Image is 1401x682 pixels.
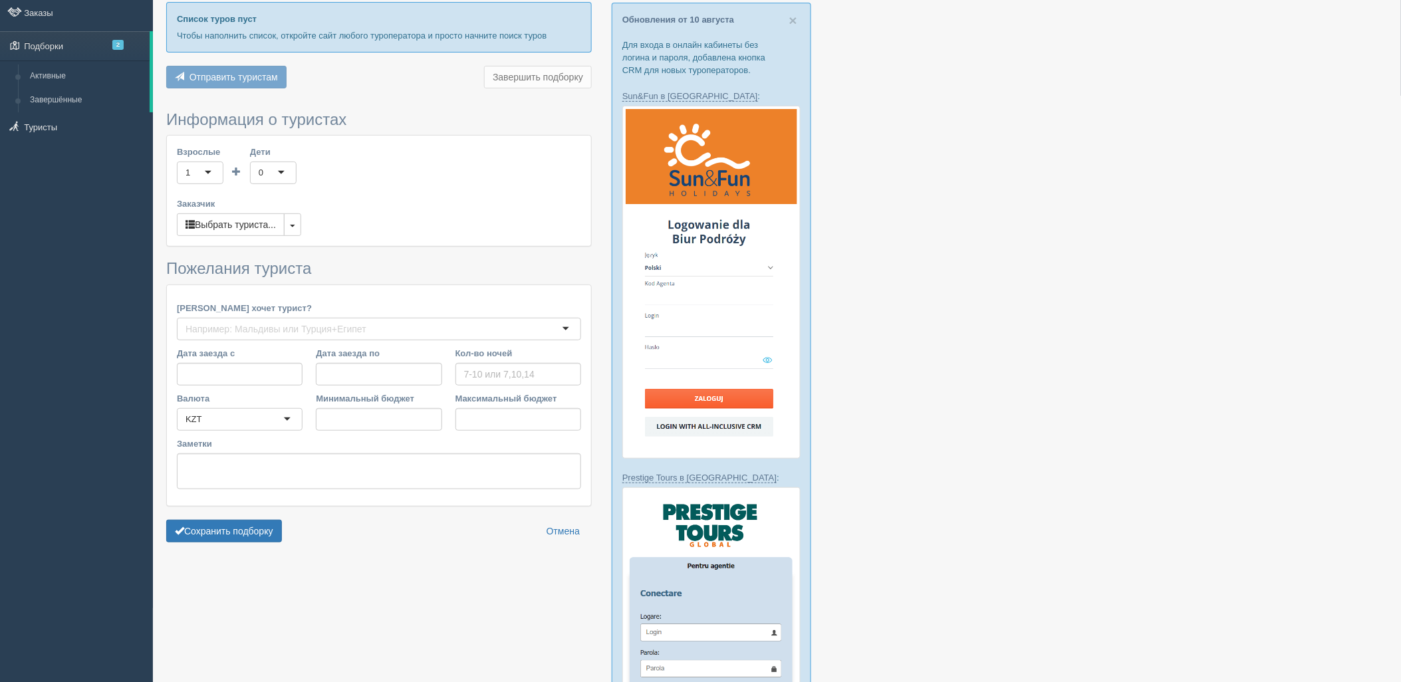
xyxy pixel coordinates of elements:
[455,392,581,405] label: Максимальный бюджет
[166,66,287,88] button: Отправить туристам
[186,166,190,179] div: 1
[622,39,801,76] p: Для входа в онлайн кабинеты без логина и пароля, добавлена кнопка CRM для новых туроператоров.
[177,437,581,450] label: Заметки
[622,471,801,484] p: :
[24,88,150,112] a: Завершённые
[166,111,592,128] h3: Информация о туристах
[177,29,581,42] p: Чтобы наполнить список, откройте сайт любого туроператора и просто начните поиск туров
[250,146,297,158] label: Дети
[186,322,370,336] input: Например: Мальдивы или Турция+Египет
[177,213,285,236] button: Выбрать туриста...
[177,347,303,360] label: Дата заезда с
[186,413,202,426] div: KZT
[177,302,581,314] label: [PERSON_NAME] хочет турист?
[24,64,150,88] a: Активные
[190,72,278,82] span: Отправить туристам
[538,520,588,542] a: Отмена
[622,90,801,102] p: :
[622,473,777,483] a: Prestige Tours в [GEOGRAPHIC_DATA]
[166,259,311,277] span: Пожелания туриста
[455,363,581,386] input: 7-10 или 7,10,14
[789,13,797,28] span: ×
[622,106,801,459] img: sun-fun-%D0%BB%D0%BE%D0%B3%D1%96%D0%BD-%D1%87%D0%B5%D1%80%D0%B5%D0%B7-%D1%81%D1%80%D0%BC-%D0%B4%D...
[166,520,282,542] button: Сохранить подборку
[484,66,592,88] button: Завершить подборку
[455,347,581,360] label: Кол-во ночей
[622,15,734,25] a: Обновления от 10 августа
[316,347,442,360] label: Дата заезда по
[622,91,758,102] a: Sun&Fun в [GEOGRAPHIC_DATA]
[177,146,223,158] label: Взрослые
[177,392,303,405] label: Валюта
[789,13,797,27] button: Close
[112,40,124,50] span: 2
[259,166,263,179] div: 0
[177,197,581,210] label: Заказчик
[177,14,257,24] b: Список туров пуст
[316,392,442,405] label: Минимальный бюджет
